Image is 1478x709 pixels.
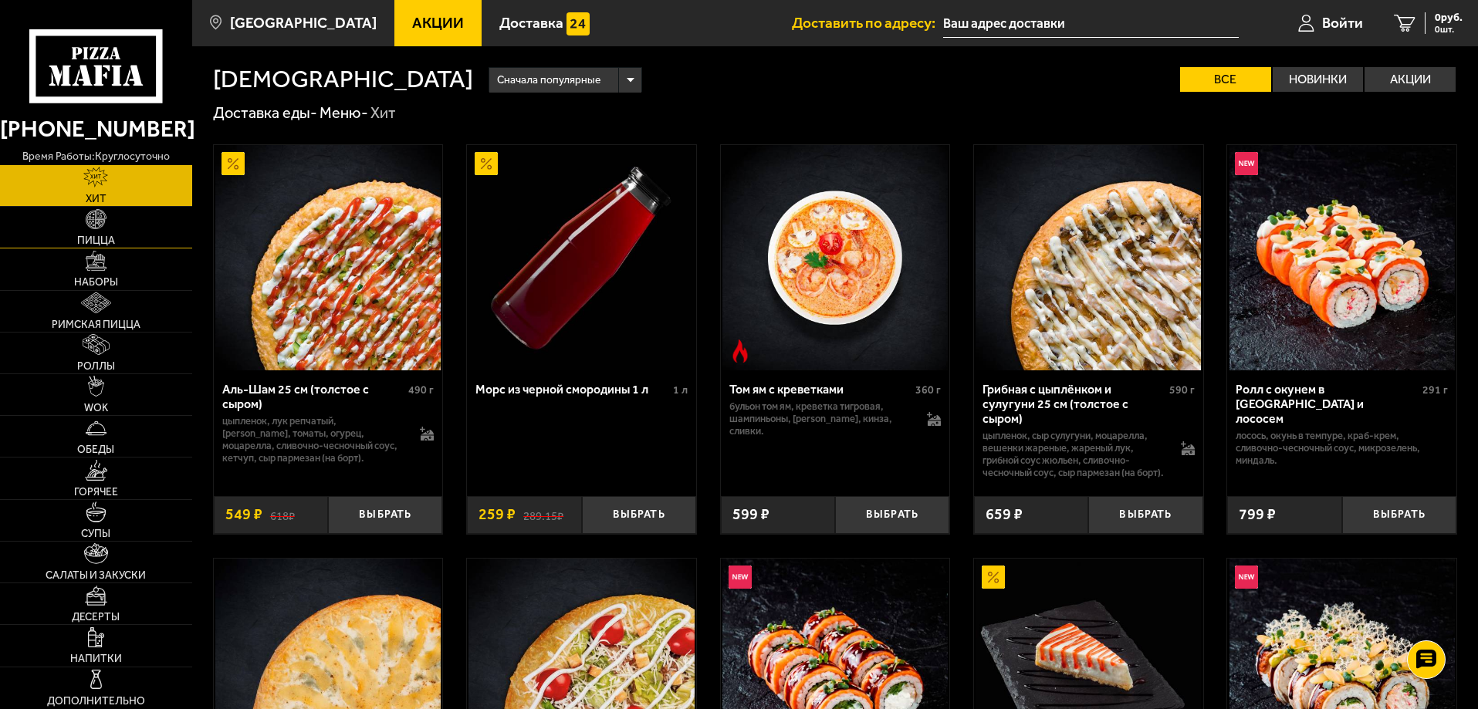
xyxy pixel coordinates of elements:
a: Доставка еды- [213,103,317,122]
span: Супы [81,528,110,539]
p: цыпленок, лук репчатый, [PERSON_NAME], томаты, огурец, моцарелла, сливочно-чесночный соус, кетчуп... [222,415,405,464]
div: Грибная с цыплёнком и сулугуни 25 см (толстое с сыром) [983,382,1165,426]
img: Острое блюдо [729,339,752,363]
a: АкционныйМорс из черной смородины 1 л [467,145,696,370]
span: Римская пицца [52,319,140,330]
a: Острое блюдоТом ям с креветками [721,145,950,370]
span: Акции [412,15,464,30]
img: Том ям с креветками [722,145,948,370]
s: 618 ₽ [270,507,295,522]
a: Грибная с цыплёнком и сулугуни 25 см (толстое с сыром) [974,145,1203,370]
a: Меню- [320,103,368,122]
p: цыпленок, сыр сулугуни, моцарелла, вешенки жареные, жареный лук, грибной соус Жюльен, сливочно-че... [983,430,1165,479]
span: Горячее [74,487,118,498]
span: Войти [1322,15,1363,30]
span: 590 г [1169,383,1195,397]
span: Сначала популярные [497,66,600,95]
span: 0 шт. [1435,25,1463,34]
span: Доставка [499,15,563,30]
span: WOK [84,403,108,414]
img: Акционный [222,152,245,175]
span: 549 ₽ [225,507,262,522]
a: АкционныйАль-Шам 25 см (толстое с сыром) [214,145,443,370]
span: Салаты и закуски [46,570,146,581]
label: Все [1180,67,1271,92]
span: Напитки [70,653,122,664]
s: 289.15 ₽ [523,507,563,522]
img: Новинка [729,566,752,589]
img: Аль-Шам 25 см (толстое с сыром) [215,145,441,370]
label: Акции [1365,67,1456,92]
button: Выбрать [582,496,696,534]
label: Новинки [1273,67,1364,92]
img: 15daf4d41897b9f0e9f617042186c801.svg [567,12,590,35]
span: 0 руб. [1435,12,1463,23]
span: 799 ₽ [1239,507,1276,522]
div: Морс из черной смородины 1 л [475,382,669,397]
img: Ролл с окунем в темпуре и лососем [1229,145,1455,370]
a: НовинкаРолл с окунем в темпуре и лососем [1227,145,1456,370]
input: Ваш адрес доставки [943,9,1239,38]
h1: [DEMOGRAPHIC_DATA] [213,67,473,92]
div: Том ям с креветками [729,382,912,397]
div: Ролл с окунем в [GEOGRAPHIC_DATA] и лососем [1236,382,1419,426]
img: Новинка [1235,566,1258,589]
button: Выбрать [835,496,949,534]
span: 599 ₽ [732,507,769,522]
span: 291 г [1422,383,1448,397]
span: 659 ₽ [986,507,1023,522]
div: Аль-Шам 25 см (толстое с сыром) [222,382,405,411]
span: [GEOGRAPHIC_DATA] [230,15,377,30]
img: Морс из черной смородины 1 л [468,145,694,370]
button: Выбрать [328,496,442,534]
p: лосось, окунь в темпуре, краб-крем, сливочно-чесночный соус, микрозелень, миндаль. [1236,430,1448,467]
div: Хит [370,103,396,123]
span: Дополнительно [47,696,145,707]
button: Выбрать [1342,496,1456,534]
span: Роллы [77,361,115,372]
span: Доставить по адресу: [792,15,943,30]
img: Грибная с цыплёнком и сулугуни 25 см (толстое с сыром) [976,145,1201,370]
span: 259 ₽ [479,507,516,522]
span: 490 г [408,383,434,397]
img: Акционный [982,566,1005,589]
span: Наборы [74,277,118,288]
span: Обеды [77,444,114,455]
span: 360 г [915,383,941,397]
span: Хит [86,194,107,204]
span: Десерты [72,612,120,623]
img: Акционный [475,152,498,175]
span: 1 л [673,383,688,397]
span: Пицца [77,235,115,246]
img: Новинка [1235,152,1258,175]
p: бульон том ям, креветка тигровая, шампиньоны, [PERSON_NAME], кинза, сливки. [729,400,912,437]
button: Выбрать [1088,496,1202,534]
